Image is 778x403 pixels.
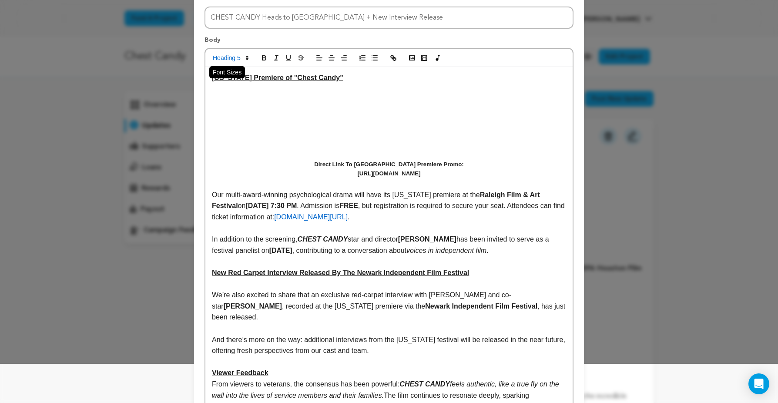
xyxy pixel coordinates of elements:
[212,369,268,376] u: Viewer Feedback
[212,189,566,223] p: Our multi-award-winning psychological drama will have its [US_STATE] premiere at the on . Admissi...
[398,235,456,243] strong: [PERSON_NAME]
[212,334,566,356] p: And there’s more on the way: additional interviews from the [US_STATE] festival will be released ...
[298,235,348,243] em: CHEST CANDY
[205,7,573,29] input: Title
[406,247,486,254] em: voices in independent film
[748,373,769,394] div: Open Intercom Messenger
[314,161,463,168] strong: Direct Link To [GEOGRAPHIC_DATA] Premiere Promo:
[425,302,537,310] strong: Newark Independent Film Festival
[212,74,343,81] u: [US_STATE] Premiere of "Chest Candy"
[212,169,566,178] h5: [URL][DOMAIN_NAME]
[245,202,297,209] strong: [DATE] 7:30 PM
[339,202,358,209] strong: FREE
[205,36,573,48] p: Body
[212,269,469,276] u: New Red Carpet Interview Released By The Newark Independent Film Festival
[212,289,566,323] p: We’re also excited to share that an exclusive red-carpet interview with [PERSON_NAME] and co-star...
[224,302,282,310] strong: [PERSON_NAME]
[212,380,561,399] em: feels authentic, like a true fly on the wall into the lives of service members and their families.
[399,380,450,388] em: CHEST CANDY
[274,213,348,221] a: [DOMAIN_NAME][URL]
[269,247,292,254] strong: [DATE]
[212,234,566,256] p: In addition to the screening, star and director has been invited to serve as a festival panelist ...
